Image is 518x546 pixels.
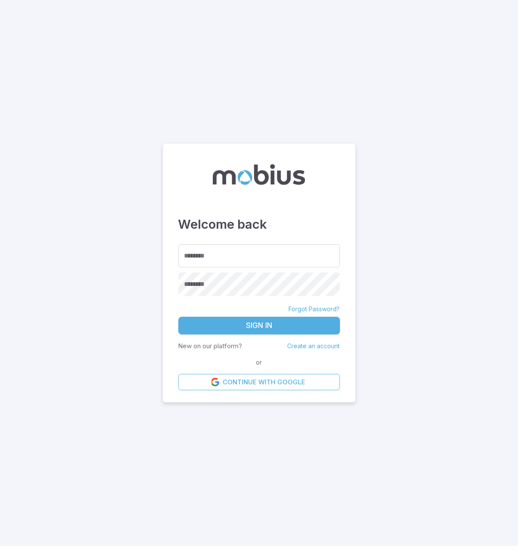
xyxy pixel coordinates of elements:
[289,305,340,313] a: Forgot Password?
[178,317,340,335] button: Sign In
[178,341,242,351] p: New on our platform?
[288,342,340,350] a: Create an account
[254,358,264,367] span: or
[178,374,340,390] a: Continue with Google
[178,215,340,234] h3: Welcome back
